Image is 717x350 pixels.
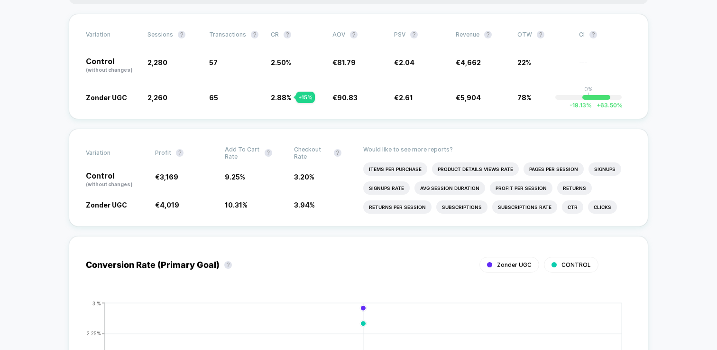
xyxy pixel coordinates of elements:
li: Signups Rate [363,181,410,195]
button: ? [176,149,184,157]
span: € [394,58,414,66]
span: 4,662 [460,58,481,66]
span: € [332,94,358,102]
button: ? [537,31,544,38]
p: | [588,93,590,100]
span: 90.83 [337,94,358,102]
span: 5,904 [460,94,481,102]
span: € [456,94,481,102]
li: Items Per Purchase [363,162,427,176]
span: 2,260 [147,94,167,102]
span: Revenue [456,31,479,38]
span: 78% [517,94,532,102]
li: Returns Per Session [363,200,432,214]
span: 81.79 [337,58,356,66]
li: Profit Per Session [490,181,552,195]
span: 2.61 [399,94,413,102]
li: Subscriptions Rate [492,200,557,214]
span: 10.31 % [225,201,248,209]
span: € [155,201,179,209]
li: Signups [588,162,621,176]
span: Variation [86,146,138,160]
span: 9.25 % [225,173,245,181]
span: CONTROL [561,261,591,268]
span: 65 [209,94,218,102]
span: Zonder UGC [86,94,127,102]
button: ? [224,261,232,269]
span: 3,169 [160,173,178,181]
li: Returns [557,181,592,195]
button: ? [178,31,185,38]
span: € [332,58,356,66]
span: 2.88 % [271,94,292,102]
p: 0% [584,85,593,93]
li: Avg Session Duration [414,181,485,195]
button: ? [284,31,291,38]
span: 2.50 % [271,58,291,66]
span: 57 [209,58,218,66]
span: 3.20 % [294,173,314,181]
span: + [597,102,600,109]
span: Zonder UGC [497,261,532,268]
span: OTW [517,31,570,38]
span: € [394,94,413,102]
span: PSV [394,31,405,38]
tspan: 3 % [92,300,101,306]
li: Ctr [562,200,583,214]
span: Variation [86,31,138,38]
span: Add To Cart Rate [225,146,260,160]
li: Clicks [588,200,617,214]
span: 4,019 [160,201,179,209]
button: ? [484,31,492,38]
span: 2.04 [399,58,414,66]
span: € [155,173,178,181]
p: Control [86,57,138,74]
span: (without changes) [86,181,132,187]
li: Subscriptions [436,200,487,214]
li: Pages Per Session [524,162,584,176]
button: ? [589,31,597,38]
div: + 15 % [296,92,315,103]
span: (without changes) [86,67,132,73]
span: Sessions [147,31,173,38]
span: Zonder UGC [86,201,127,209]
span: CI [579,31,631,38]
span: € [456,58,481,66]
span: Checkout Rate [294,146,329,160]
span: Profit [155,149,171,156]
button: ? [265,149,272,157]
p: Would like to see more reports? [363,146,631,153]
span: AOV [332,31,345,38]
tspan: 2.25% [87,331,101,336]
button: ? [350,31,358,38]
button: ? [334,149,341,157]
li: Product Details Views Rate [432,162,519,176]
span: CR [271,31,279,38]
span: -19.13 % [570,102,592,109]
span: 3.94 % [294,201,315,209]
span: Transactions [209,31,246,38]
span: --- [579,60,631,74]
button: ? [251,31,258,38]
span: 22% [517,58,531,66]
span: 2,280 [147,58,167,66]
button: ? [410,31,418,38]
span: 63.50 % [592,102,623,109]
p: Control [86,172,146,188]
